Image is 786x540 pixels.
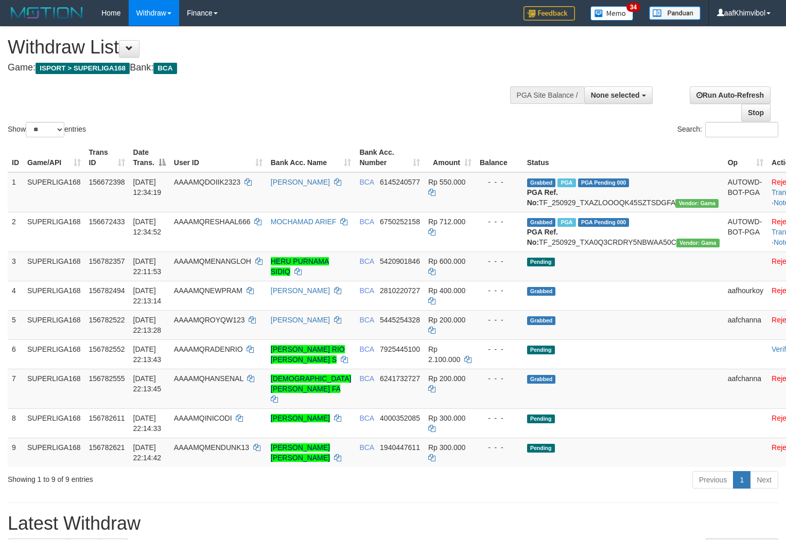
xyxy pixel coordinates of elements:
[523,6,575,21] img: Feedback.jpg
[428,218,465,226] span: Rp 712.000
[527,178,556,187] span: Grabbed
[380,218,420,226] span: Copy 6750252158 to clipboard
[89,218,125,226] span: 156672433
[380,443,420,452] span: Copy 1940447611 to clipboard
[380,257,420,265] span: Copy 5420901846 to clipboard
[733,471,750,489] a: 1
[8,281,23,310] td: 4
[153,63,177,74] span: BCA
[89,257,125,265] span: 156782357
[380,345,420,353] span: Copy 7925445100 to clipboard
[23,369,85,408] td: SUPERLIGA168
[359,414,374,422] span: BCA
[89,374,125,383] span: 156782555
[359,345,374,353] span: BCA
[271,316,330,324] a: [PERSON_NAME]
[480,256,519,266] div: - - -
[174,218,251,226] span: AAAAMQRESHAAL666
[267,143,356,172] th: Bank Acc. Name: activate to sort column ascending
[23,172,85,212] td: SUPERLIGA168
[23,438,85,467] td: SUPERLIGA168
[129,143,170,172] th: Date Trans.: activate to sort column descending
[174,286,242,295] span: AAAAMQNEWPRAM
[510,86,584,104] div: PGA Site Balance /
[8,513,778,534] h1: Latest Withdraw
[174,178,240,186] span: AAAAMQDOIIK2323
[527,346,555,354] span: Pending
[578,178,630,187] span: PGA Pending
[271,443,330,462] a: [PERSON_NAME] [PERSON_NAME]
[8,5,86,21] img: MOTION_logo.png
[527,228,558,246] b: PGA Ref. No:
[380,286,420,295] span: Copy 2810220727 to clipboard
[359,286,374,295] span: BCA
[359,316,374,324] span: BCA
[527,316,556,325] span: Grabbed
[23,310,85,339] td: SUPERLIGA168
[174,374,243,383] span: AAAAMQHANSENAL
[724,369,767,408] td: aafchanna
[355,143,424,172] th: Bank Acc. Number: activate to sort column ascending
[724,172,767,212] td: AUTOWD-BOT-PGA
[380,374,420,383] span: Copy 6241732727 to clipboard
[677,122,778,137] label: Search:
[380,316,420,324] span: Copy 5445254328 to clipboard
[527,258,555,266] span: Pending
[271,414,330,422] a: [PERSON_NAME]
[271,218,337,226] a: MOCHAMAD ARIEF
[676,239,720,247] span: Vendor URL: https://trx31.1velocity.biz
[523,143,724,172] th: Status
[428,414,465,422] span: Rp 300.000
[428,257,465,265] span: Rp 600.000
[741,104,771,121] a: Stop
[133,316,162,334] span: [DATE] 22:13:28
[359,374,374,383] span: BCA
[89,443,125,452] span: 156782621
[724,212,767,251] td: AUTOWD-BOT-PGA
[8,143,23,172] th: ID
[428,443,465,452] span: Rp 300.000
[271,257,329,276] a: HERU PURNAMA SIDIQ
[527,415,555,423] span: Pending
[8,172,23,212] td: 1
[174,414,232,422] span: AAAAMQINICODI
[271,345,345,364] a: [PERSON_NAME] RIO [PERSON_NAME] S
[23,281,85,310] td: SUPERLIGA168
[591,91,640,99] span: None selected
[174,443,249,452] span: AAAAMQMENDUNK13
[133,257,162,276] span: [DATE] 22:11:53
[480,177,519,187] div: - - -
[480,413,519,423] div: - - -
[133,286,162,305] span: [DATE] 22:13:14
[675,199,719,208] span: Vendor URL: https://trx31.1velocity.biz
[359,178,374,186] span: BCA
[428,178,465,186] span: Rp 550.000
[26,122,64,137] select: Showentries
[724,143,767,172] th: Op: activate to sort column ascending
[527,188,558,207] b: PGA Ref. No:
[480,217,519,227] div: - - -
[89,286,125,295] span: 156782494
[527,218,556,227] span: Grabbed
[23,339,85,369] td: SUPERLIGA168
[8,63,514,73] h4: Game: Bank:
[705,122,778,137] input: Search:
[89,414,125,422] span: 156782611
[750,471,778,489] a: Next
[590,6,634,21] img: Button%20Memo.svg
[133,178,162,196] span: [DATE] 12:34:19
[480,373,519,384] div: - - -
[480,285,519,296] div: - - -
[133,374,162,393] span: [DATE] 22:13:45
[557,178,575,187] span: Marked by aafsoycanthlai
[428,345,460,364] span: Rp 2.100.000
[170,143,267,172] th: User ID: activate to sort column ascending
[174,257,251,265] span: AAAAMQMENANGLOH
[8,37,514,58] h1: Withdraw List
[523,172,724,212] td: TF_250929_TXAZLOOOQK45SZTSDGFA
[271,374,352,393] a: [DEMOGRAPHIC_DATA][PERSON_NAME] FA
[23,143,85,172] th: Game/API: activate to sort column ascending
[133,443,162,462] span: [DATE] 22:14:42
[8,408,23,438] td: 8
[428,286,465,295] span: Rp 400.000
